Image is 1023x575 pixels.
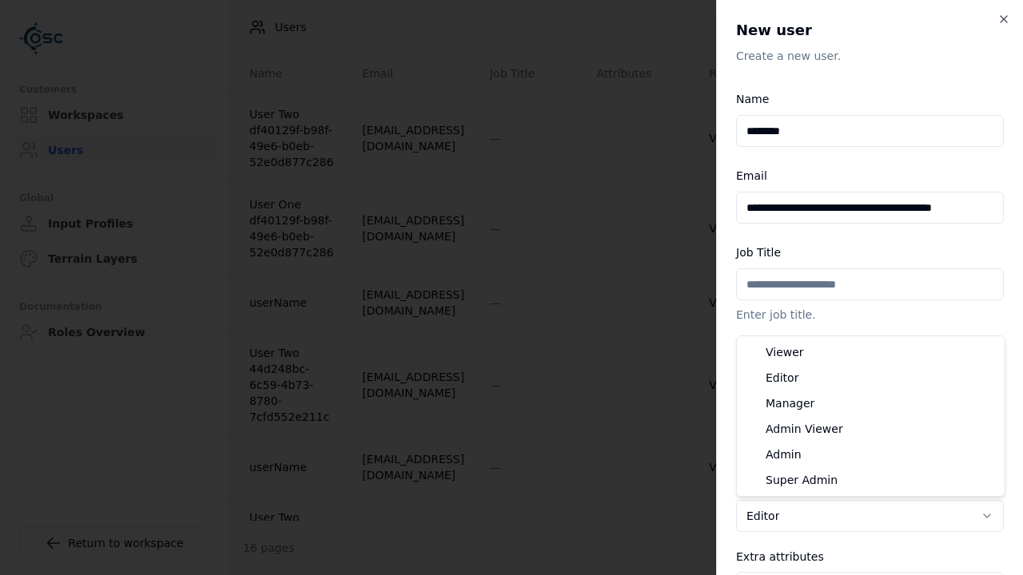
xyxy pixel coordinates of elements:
[766,446,802,462] span: Admin
[766,421,843,437] span: Admin Viewer
[766,395,814,411] span: Manager
[766,370,798,386] span: Editor
[766,344,804,360] span: Viewer
[766,472,838,488] span: Super Admin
